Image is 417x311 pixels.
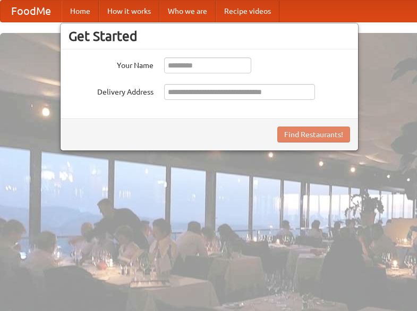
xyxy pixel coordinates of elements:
[69,28,350,44] h3: Get Started
[277,127,350,142] button: Find Restaurants!
[69,57,154,71] label: Your Name
[99,1,159,22] a: How it works
[1,1,62,22] a: FoodMe
[69,84,154,97] label: Delivery Address
[159,1,216,22] a: Who we are
[62,1,99,22] a: Home
[216,1,279,22] a: Recipe videos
